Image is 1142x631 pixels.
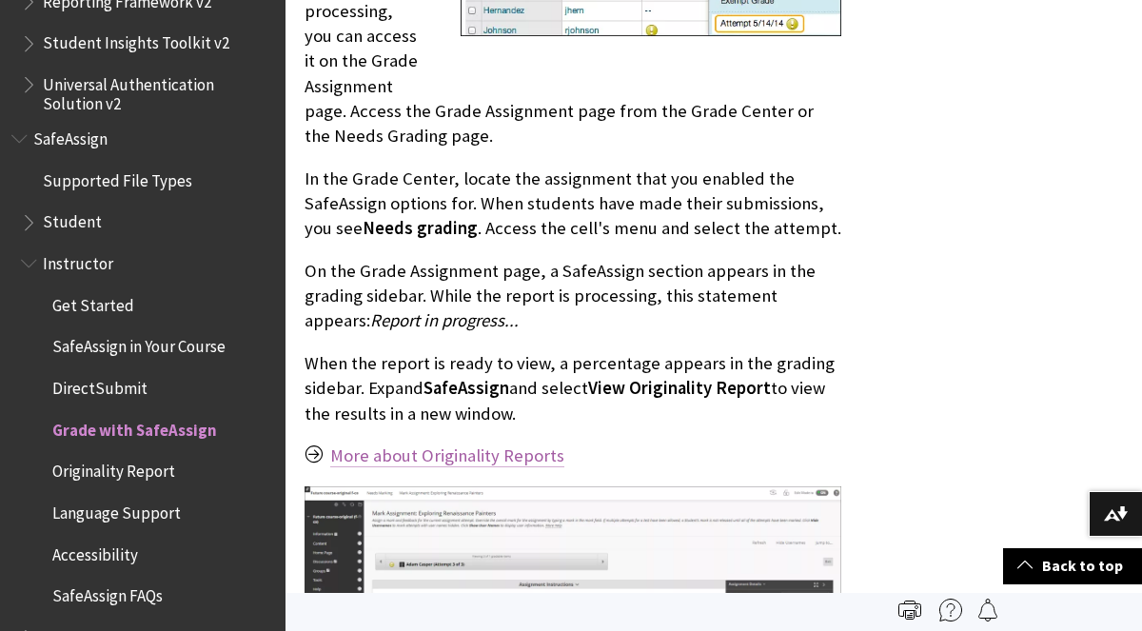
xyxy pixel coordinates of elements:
span: SafeAssign in Your Course [52,331,226,357]
span: Grade with SafeAssign [52,414,217,440]
span: Universal Authentication Solution v2 [43,69,272,113]
span: Student Insights Toolkit v2 [43,28,229,53]
span: Instructor [43,247,113,273]
a: Back to top [1003,548,1142,583]
span: Report in progress... [370,309,519,331]
span: SafeAssign FAQs [52,581,163,606]
p: When the report is ready to view, a percentage appears in the grading sidebar. Expand and select ... [305,351,841,426]
span: Language Support [52,497,181,523]
img: Follow this page [976,599,999,621]
img: Print [898,599,921,621]
a: More about Originality Reports [330,444,564,467]
span: Accessibility [52,539,138,564]
span: Student [43,207,102,232]
span: DirectSubmit [52,372,148,398]
p: On the Grade Assignment page, a SafeAssign section appears in the grading sidebar. While the repo... [305,259,841,334]
span: View Originality Report [588,377,771,399]
span: SafeAssign [423,377,509,399]
p: In the Grade Center, locate the assignment that you enabled the SafeAssign options for. When stud... [305,167,841,242]
span: Needs grading [363,217,478,239]
span: Supported File Types [43,165,192,190]
span: Originality Report [52,456,175,482]
span: Get Started [52,289,134,315]
img: More help [939,599,962,621]
span: SafeAssign [33,123,108,148]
